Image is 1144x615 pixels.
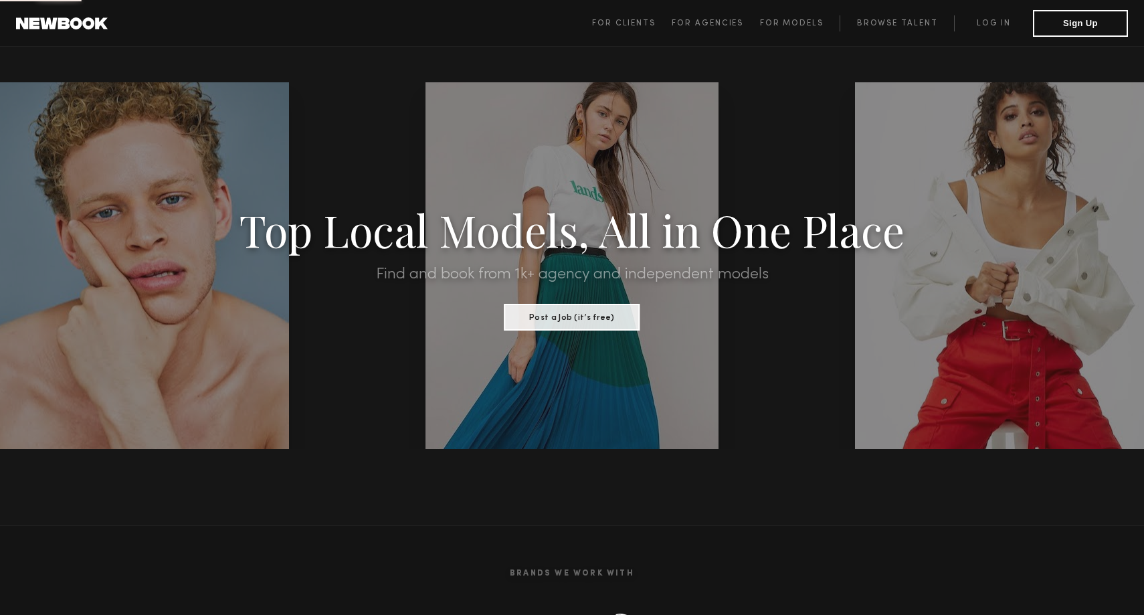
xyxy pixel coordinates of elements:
span: For Agencies [672,19,743,27]
a: For Agencies [672,15,759,31]
button: Sign Up [1033,10,1128,37]
a: Post a Job (it’s free) [504,309,640,323]
a: Log in [954,15,1033,31]
a: Browse Talent [840,15,954,31]
span: For Clients [592,19,656,27]
span: For Models [760,19,824,27]
h1: Top Local Models, All in One Place [86,209,1058,250]
a: For Models [760,15,840,31]
h2: Find and book from 1k+ agency and independent models [86,266,1058,282]
h2: Brands We Work With [171,553,973,594]
button: Post a Job (it’s free) [504,304,640,331]
a: For Clients [592,15,672,31]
